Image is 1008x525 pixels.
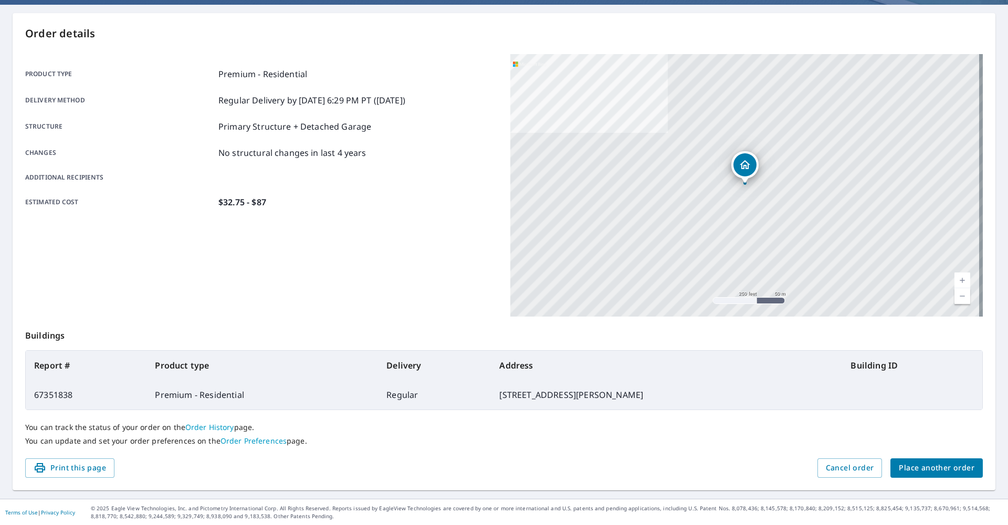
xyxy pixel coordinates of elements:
[890,458,983,478] button: Place another order
[731,151,759,184] div: Dropped pin, building 1, Residential property, 3800 Outer Banks Ln Bumpass, VA 23024
[378,351,491,380] th: Delivery
[25,436,983,446] p: You can update and set your order preferences on the page.
[26,351,146,380] th: Report #
[220,436,287,446] a: Order Preferences
[954,272,970,288] a: Current Level 17, Zoom In
[842,351,982,380] th: Building ID
[826,461,874,475] span: Cancel order
[218,146,366,159] p: No structural changes in last 4 years
[218,94,405,107] p: Regular Delivery by [DATE] 6:29 PM PT ([DATE])
[491,351,842,380] th: Address
[491,380,842,409] td: [STREET_ADDRESS][PERSON_NAME]
[185,422,234,432] a: Order History
[218,196,266,208] p: $32.75 - $87
[954,288,970,304] a: Current Level 17, Zoom Out
[218,68,307,80] p: Premium - Residential
[25,458,114,478] button: Print this page
[25,173,214,182] p: Additional recipients
[25,94,214,107] p: Delivery method
[25,120,214,133] p: Structure
[899,461,974,475] span: Place another order
[25,317,983,350] p: Buildings
[218,120,371,133] p: Primary Structure + Detached Garage
[25,26,983,41] p: Order details
[25,68,214,80] p: Product type
[817,458,883,478] button: Cancel order
[41,509,75,516] a: Privacy Policy
[25,196,214,208] p: Estimated cost
[378,380,491,409] td: Regular
[5,509,38,516] a: Terms of Use
[34,461,106,475] span: Print this page
[25,423,983,432] p: You can track the status of your order on the page.
[146,351,378,380] th: Product type
[146,380,378,409] td: Premium - Residential
[5,509,75,516] p: |
[26,380,146,409] td: 67351838
[25,146,214,159] p: Changes
[91,505,1003,520] p: © 2025 Eagle View Technologies, Inc. and Pictometry International Corp. All Rights Reserved. Repo...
